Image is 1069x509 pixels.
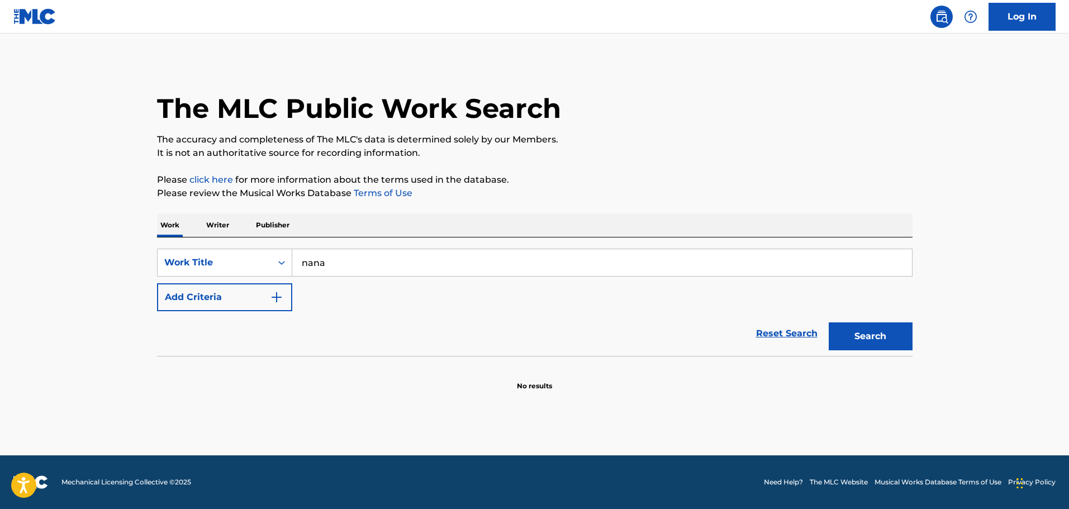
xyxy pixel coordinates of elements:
div: Work Title [164,256,265,269]
span: Mechanical Licensing Collective © 2025 [61,477,191,487]
iframe: Chat Widget [1013,455,1069,509]
form: Search Form [157,249,913,356]
div: Drag [1016,467,1023,500]
p: No results [517,368,552,391]
p: The accuracy and completeness of The MLC's data is determined solely by our Members. [157,133,913,146]
p: Please review the Musical Works Database [157,187,913,200]
button: Add Criteria [157,283,292,311]
p: Writer [203,213,232,237]
a: Need Help? [764,477,803,487]
a: Musical Works Database Terms of Use [875,477,1001,487]
img: 9d2ae6d4665cec9f34b9.svg [270,291,283,304]
a: Reset Search [750,321,823,346]
h1: The MLC Public Work Search [157,92,561,125]
button: Search [829,322,913,350]
img: logo [13,475,48,489]
p: Work [157,213,183,237]
img: MLC Logo [13,8,56,25]
img: search [935,10,948,23]
a: Terms of Use [351,188,412,198]
p: Publisher [253,213,293,237]
a: Log In [989,3,1056,31]
img: help [964,10,977,23]
a: click here [189,174,233,185]
p: Please for more information about the terms used in the database. [157,173,913,187]
a: Privacy Policy [1008,477,1056,487]
a: Public Search [930,6,953,28]
a: The MLC Website [810,477,868,487]
div: Help [959,6,982,28]
p: It is not an authoritative source for recording information. [157,146,913,160]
